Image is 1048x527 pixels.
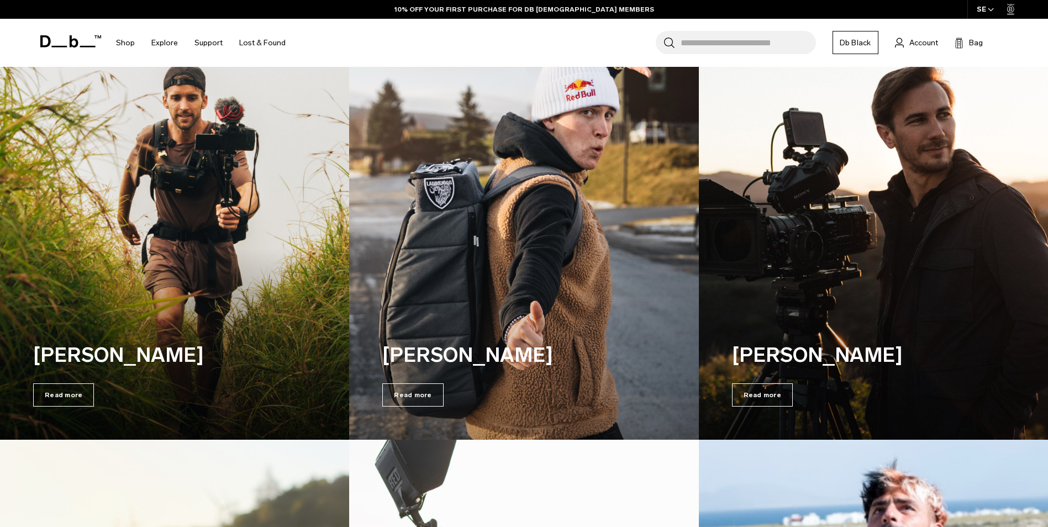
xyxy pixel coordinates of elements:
[349,3,698,439] a: [PERSON_NAME] Read more
[895,36,938,49] a: Account
[969,37,983,49] span: Bag
[382,383,443,407] span: Read more
[382,340,581,370] h3: [PERSON_NAME]
[151,23,178,62] a: Explore
[732,340,931,370] h3: [PERSON_NAME]
[833,31,878,54] a: Db Black
[239,23,286,62] a: Lost & Found
[394,4,654,14] a: 10% OFF YOUR FIRST PURCHASE FOR DB [DEMOGRAPHIC_DATA] MEMBERS
[33,383,94,407] span: Read more
[732,383,793,407] span: Read more
[194,23,223,62] a: Support
[33,340,232,370] h3: [PERSON_NAME]
[108,19,294,67] nav: Main Navigation
[116,23,135,62] a: Shop
[699,3,1048,439] a: [PERSON_NAME] Read more
[909,37,938,49] span: Account
[955,36,983,49] button: Bag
